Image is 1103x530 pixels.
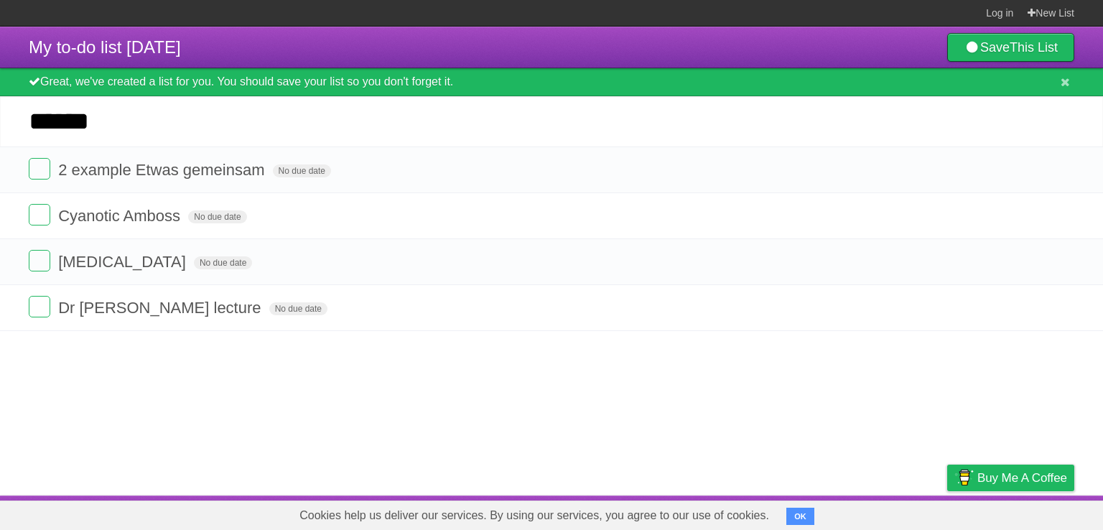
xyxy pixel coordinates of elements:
span: Buy me a coffee [977,465,1067,491]
label: Done [29,158,50,180]
span: My to-do list [DATE] [29,37,181,57]
span: [MEDICAL_DATA] [58,253,190,271]
a: Terms [880,499,911,526]
span: 2 example Etwas gemeinsam [58,161,268,179]
a: Developers [804,499,862,526]
button: OK [786,508,814,525]
img: Buy me a coffee [954,465,974,490]
a: Suggest a feature [984,499,1074,526]
span: Dr [PERSON_NAME] lecture [58,299,264,317]
span: No due date [269,302,327,315]
label: Done [29,250,50,271]
a: SaveThis List [947,33,1074,62]
label: Done [29,204,50,226]
span: No due date [273,164,331,177]
a: Privacy [929,499,966,526]
span: Cookies help us deliver our services. By using our services, you agree to our use of cookies. [285,501,783,530]
label: Done [29,296,50,317]
span: No due date [194,256,252,269]
b: This List [1010,40,1058,55]
span: No due date [188,210,246,223]
a: About [756,499,786,526]
span: Cyanotic Amboss [58,207,184,225]
a: Buy me a coffee [947,465,1074,491]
